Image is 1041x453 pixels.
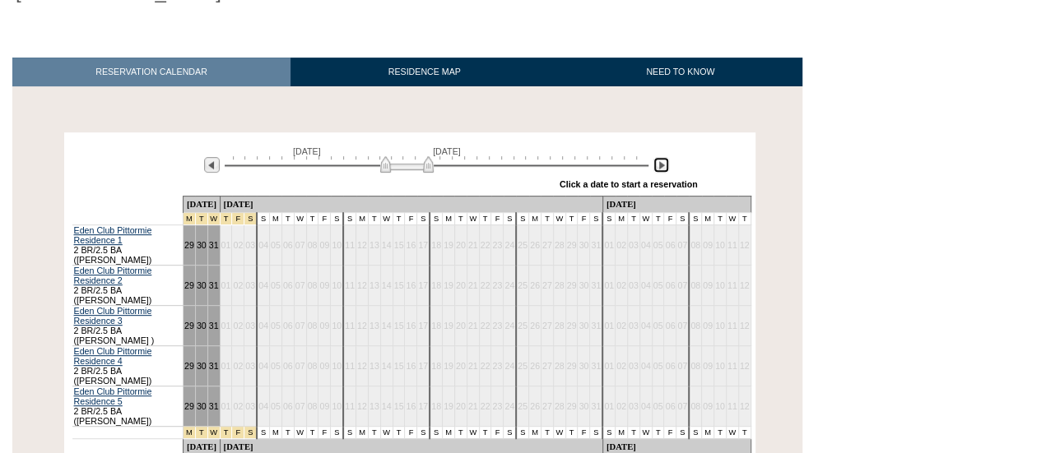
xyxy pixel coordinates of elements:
[529,265,541,305] td: 26
[713,212,726,224] td: T
[653,157,669,173] img: Next
[590,305,602,345] td: 31
[405,345,417,386] td: 16
[652,345,664,386] td: 05
[232,265,244,305] td: 02
[430,386,442,426] td: 18
[702,345,714,386] td: 09
[565,305,578,345] td: 29
[430,345,442,386] td: 18
[318,386,331,426] td: 09
[578,305,590,345] td: 30
[232,386,244,426] td: 02
[467,305,479,345] td: 21
[380,345,393,386] td: 14
[616,265,628,305] td: 02
[294,345,306,386] td: 07
[417,345,430,386] td: 17
[220,386,232,426] td: 01
[504,212,516,224] td: S
[430,212,442,224] td: S
[504,305,516,345] td: 24
[553,386,565,426] td: 28
[356,386,369,426] td: 12
[257,305,269,345] td: 04
[343,224,356,265] td: 11
[578,386,590,426] td: 30
[541,345,553,386] td: 27
[343,345,356,386] td: 11
[541,212,553,224] td: T
[602,386,615,426] td: 01
[318,212,331,224] td: F
[368,224,380,265] td: 13
[578,212,590,224] td: F
[281,305,294,345] td: 06
[616,224,628,265] td: 02
[454,212,467,224] td: T
[74,266,152,285] a: Eden Club Pittormie Residence 2
[244,345,257,386] td: 03
[269,305,281,345] td: 05
[343,386,356,426] td: 11
[616,212,628,224] td: M
[676,305,689,345] td: 07
[232,212,244,224] td: New Year's
[516,212,528,224] td: S
[676,212,689,224] td: S
[443,224,455,265] td: 19
[356,224,369,265] td: 12
[664,265,676,305] td: 06
[702,265,714,305] td: 09
[639,305,652,345] td: 04
[738,224,751,265] td: 12
[417,265,430,305] td: 17
[183,212,195,224] td: New Year's
[565,345,578,386] td: 29
[578,224,590,265] td: 30
[294,212,306,224] td: W
[417,212,430,224] td: S
[331,212,343,224] td: S
[676,265,689,305] td: 07
[220,224,232,265] td: 01
[331,386,343,426] td: 10
[565,224,578,265] td: 29
[639,212,652,224] td: W
[602,305,615,345] td: 01
[281,386,294,426] td: 06
[306,265,318,305] td: 08
[467,224,479,265] td: 21
[209,401,219,411] a: 31
[664,386,676,426] td: 06
[209,240,219,250] a: 31
[454,224,467,265] td: 20
[689,305,701,345] td: 08
[405,386,417,426] td: 16
[467,386,479,426] td: 21
[318,224,331,265] td: 09
[578,345,590,386] td: 30
[467,345,479,386] td: 21
[639,265,652,305] td: 04
[393,345,405,386] td: 15
[627,386,639,426] td: 03
[529,305,541,345] td: 26
[356,345,369,386] td: 12
[639,224,652,265] td: 04
[368,345,380,386] td: 13
[454,345,467,386] td: 20
[443,345,455,386] td: 19
[664,305,676,345] td: 06
[294,386,306,426] td: 07
[294,265,306,305] td: 07
[197,240,207,250] a: 30
[565,386,578,426] td: 29
[257,345,269,386] td: 04
[726,265,738,305] td: 11
[652,265,664,305] td: 05
[491,224,504,265] td: 23
[74,346,152,366] a: Eden Club Pittormie Residence 4
[393,386,405,426] td: 15
[417,305,430,345] td: 17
